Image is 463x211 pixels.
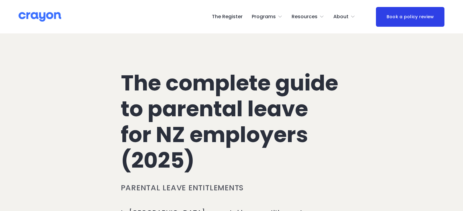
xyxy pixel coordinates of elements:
h1: The complete guide to parental leave for NZ employers (2025) [121,70,342,174]
a: Book a policy review [376,7,444,27]
a: folder dropdown [252,12,282,22]
img: Crayon [19,12,61,22]
span: Resources [292,12,317,21]
span: About [333,12,349,21]
a: The Register [212,12,243,22]
a: folder dropdown [333,12,355,22]
span: Programs [252,12,276,21]
a: Parental leave entitlements [121,182,244,193]
a: folder dropdown [292,12,324,22]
